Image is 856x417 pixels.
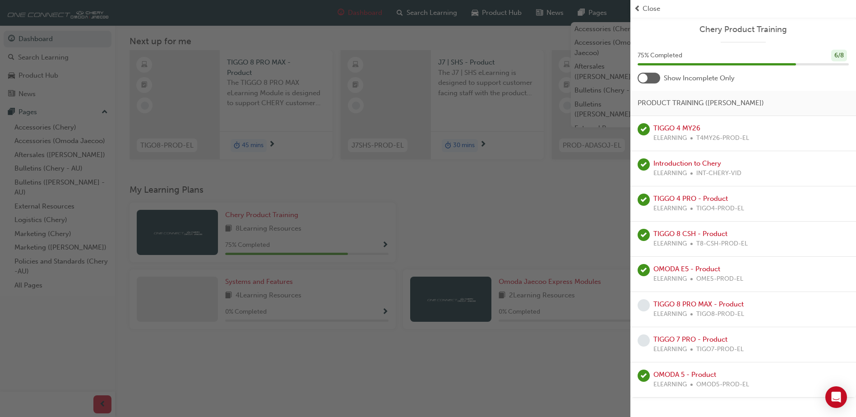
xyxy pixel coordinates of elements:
span: learningRecordVerb_PASS-icon [638,264,650,276]
a: Chery Product Training [638,24,849,35]
a: TIGGO 7 PRO - Product [653,335,727,343]
span: learningRecordVerb_PASS-icon [638,370,650,382]
span: 75 % Completed [638,51,682,61]
button: prev-iconClose [634,4,852,14]
span: TIGO8-PROD-EL [696,309,744,320]
span: learningRecordVerb_PASS-icon [638,229,650,241]
a: TIGGO 4 PRO - Product [653,195,728,203]
span: TIGO4-PROD-EL [696,204,744,214]
span: learningRecordVerb_PASS-icon [638,123,650,135]
span: ELEARNING [653,204,687,214]
a: OMODA E5 - Product [653,265,720,273]
a: TIGGO 8 PRO MAX - Product [653,300,744,308]
span: ELEARNING [653,133,687,144]
span: OME5-PROD-EL [696,274,743,284]
span: Show Incomplete Only [664,73,735,83]
span: learningRecordVerb_NONE-icon [638,299,650,311]
span: learningRecordVerb_PASS-icon [638,194,650,206]
span: ELEARNING [653,274,687,284]
span: T8-CSH-PROD-EL [696,239,748,249]
span: ELEARNING [653,380,687,390]
span: OMOD5-PROD-EL [696,380,749,390]
span: prev-icon [634,4,641,14]
span: ELEARNING [653,309,687,320]
a: OMODA 5 - Product [653,371,716,379]
span: PRODUCT TRAINING ([PERSON_NAME]) [638,98,764,108]
span: INT-CHERY-VID [696,168,741,179]
span: learningRecordVerb_NONE-icon [638,334,650,347]
span: ELEARNING [653,344,687,355]
span: learningRecordVerb_COMPLETE-icon [638,158,650,171]
a: TIGGO 4 MY26 [653,124,700,132]
span: ELEARNING [653,239,687,249]
span: TIGO7-PROD-EL [696,344,744,355]
span: ELEARNING [653,168,687,179]
a: Introduction to Chery [653,159,721,167]
a: TIGGO 8 CSH - Product [653,230,727,238]
span: T4MY26-PROD-EL [696,133,749,144]
span: Close [643,4,660,14]
div: 6 / 8 [831,50,847,62]
div: Open Intercom Messenger [825,386,847,408]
